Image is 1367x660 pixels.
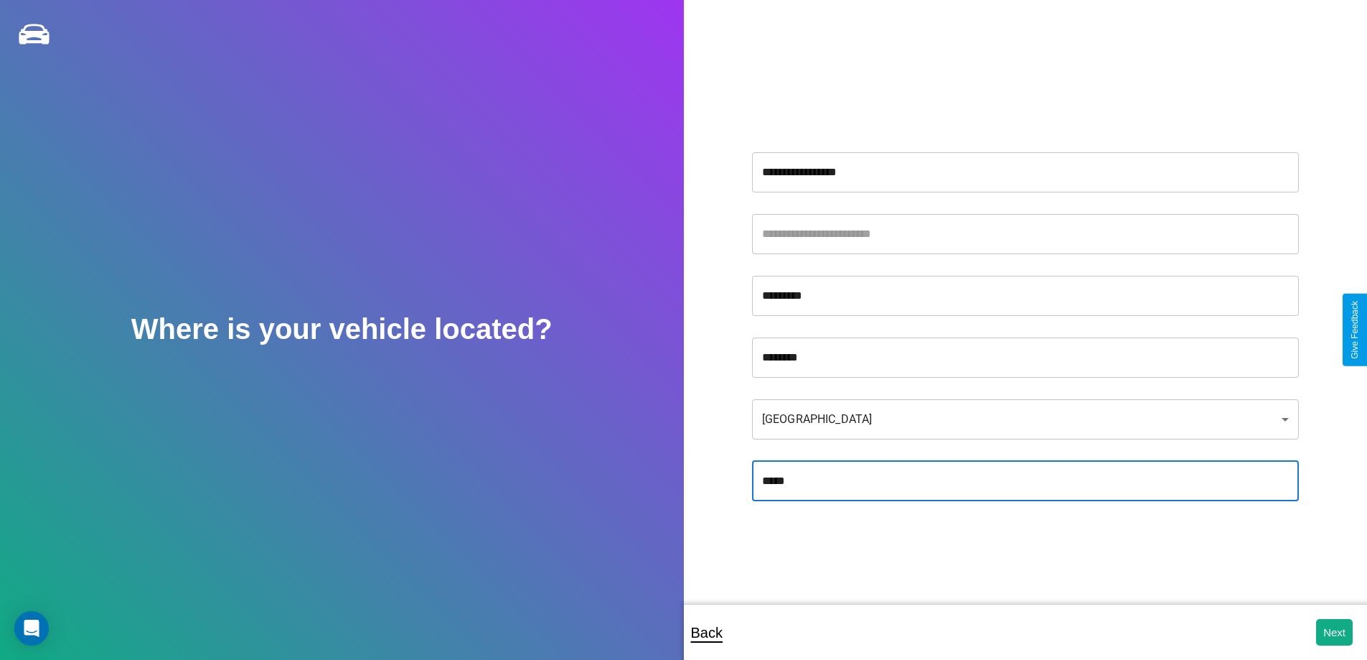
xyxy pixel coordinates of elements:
[752,399,1299,440] div: [GEOGRAPHIC_DATA]
[691,620,723,646] p: Back
[1316,619,1353,646] button: Next
[131,313,553,345] h2: Where is your vehicle located?
[1350,301,1360,359] div: Give Feedback
[14,611,49,646] div: Open Intercom Messenger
